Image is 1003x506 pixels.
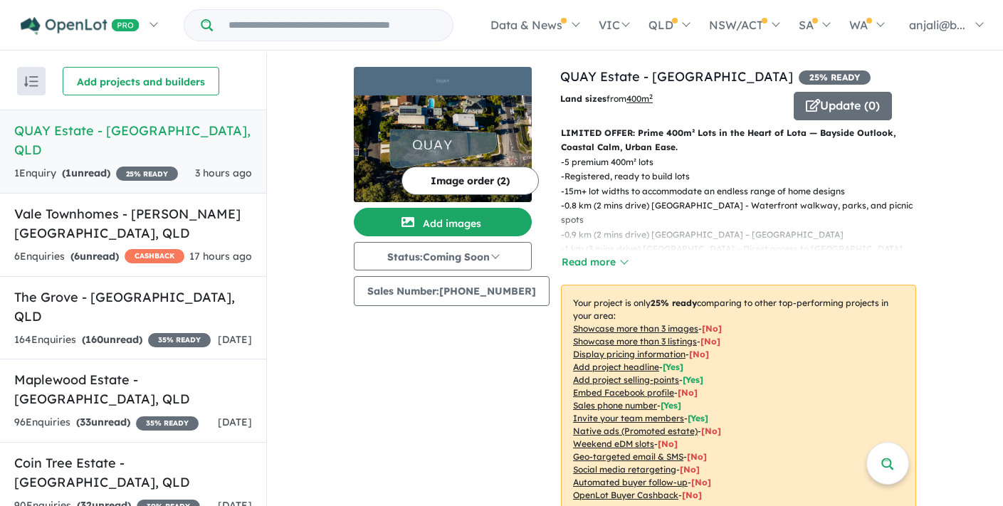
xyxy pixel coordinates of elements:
[683,374,703,385] span: [ Yes ]
[573,451,683,462] u: Geo-targeted email & SMS
[116,167,178,181] span: 25 % READY
[63,67,219,95] button: Add projects and builders
[691,477,711,487] span: [No]
[14,121,252,159] h5: QUAY Estate - [GEOGRAPHIC_DATA] , QLD
[14,332,211,349] div: 164 Enquir ies
[573,349,686,359] u: Display pricing information
[561,228,928,242] p: - 0.9 km (2 mins drive) [GEOGRAPHIC_DATA] – [GEOGRAPHIC_DATA]
[573,426,698,436] u: Native ads (Promoted estate)
[65,167,71,179] span: 1
[14,370,252,409] h5: Maplewood Estate - [GEOGRAPHIC_DATA] , QLD
[354,208,532,236] button: Add images
[148,333,211,347] span: 35 % READY
[21,17,140,35] img: Openlot PRO Logo White
[561,184,928,199] p: - 15m+ lot widths to accommodate an endless range of home designs
[701,426,721,436] span: [No]
[14,414,199,431] div: 96 Enquir ies
[561,242,928,256] p: - 1 km (3 mins drive) [GEOGRAPHIC_DATA] – Direct access to [GEOGRAPHIC_DATA]
[560,68,793,85] a: QUAY Estate - [GEOGRAPHIC_DATA]
[573,374,679,385] u: Add project selling-points
[663,362,683,372] span: [ Yes ]
[218,333,252,346] span: [DATE]
[189,250,252,263] span: 17 hours ago
[682,490,702,500] span: [No]
[216,10,450,41] input: Try estate name, suburb, builder or developer
[82,333,142,346] strong: ( unread)
[561,155,928,169] p: - 5 premium 400m² lots
[62,167,110,179] strong: ( unread)
[354,276,550,306] button: Sales Number:[PHONE_NUMBER]
[688,413,708,423] span: [ Yes ]
[573,336,697,347] u: Showcase more than 3 listings
[702,323,722,334] span: [ No ]
[24,76,38,87] img: sort.svg
[561,254,628,270] button: Read more
[561,126,916,155] p: LIMITED OFFER: Prime 400m² Lots in the Heart of Lota — Bayside Outlook, Coastal Calm, Urban Ease.
[649,93,653,100] sup: 2
[85,333,103,346] span: 160
[70,250,119,263] strong: ( unread)
[573,400,657,411] u: Sales phone number
[125,249,184,263] span: CASHBACK
[573,477,688,487] u: Automated buyer follow-up
[74,250,80,263] span: 6
[14,453,252,492] h5: Coin Tree Estate - [GEOGRAPHIC_DATA] , QLD
[658,438,678,449] span: [No]
[661,400,681,411] span: [ Yes ]
[794,92,892,120] button: Update (0)
[678,387,698,398] span: [ No ]
[573,490,678,500] u: OpenLot Buyer Cashback
[689,349,709,359] span: [ No ]
[14,288,252,326] h5: The Grove - [GEOGRAPHIC_DATA] , QLD
[218,416,252,428] span: [DATE]
[573,362,659,372] u: Add project headline
[561,199,928,228] p: - 0.8 km (2 mins drive) [GEOGRAPHIC_DATA] - Waterfront walkway, parks, and picnic spots
[401,167,539,195] button: Image order (2)
[354,242,532,270] button: Status:Coming Soon
[136,416,199,431] span: 35 % READY
[560,93,606,104] b: Land sizes
[14,204,252,243] h5: Vale Townhomes - [PERSON_NAME][GEOGRAPHIC_DATA] , QLD
[573,464,676,475] u: Social media retargeting
[700,336,720,347] span: [ No ]
[573,387,674,398] u: Embed Facebook profile
[799,70,871,85] span: 25 % READY
[354,67,532,202] a: QUAY Estate - Lota LogoQUAY Estate - Lota
[680,464,700,475] span: [No]
[909,18,965,32] span: anjali@b...
[80,416,91,428] span: 33
[14,165,178,182] div: 1 Enquir y
[651,297,697,308] b: 25 % ready
[573,323,698,334] u: Showcase more than 3 images
[359,73,526,90] img: QUAY Estate - Lota Logo
[561,169,928,184] p: - Registered, ready to build lots
[354,95,532,202] img: QUAY Estate - Lota
[573,413,684,423] u: Invite your team members
[687,451,707,462] span: [No]
[626,93,653,104] u: 400 m
[560,92,783,106] p: from
[195,167,252,179] span: 3 hours ago
[76,416,130,428] strong: ( unread)
[14,248,184,265] div: 6 Enquir ies
[573,438,654,449] u: Weekend eDM slots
